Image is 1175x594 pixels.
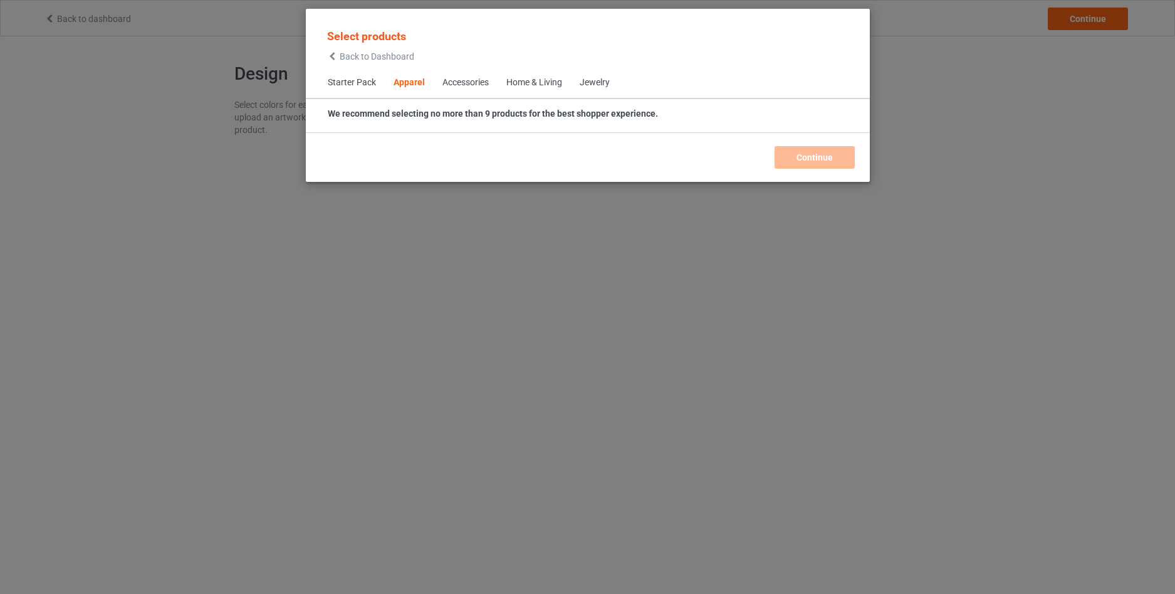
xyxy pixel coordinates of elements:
span: Select products [327,29,406,43]
div: Jewelry [580,77,610,89]
strong: We recommend selecting no more than 9 products for the best shopper experience. [328,109,658,119]
span: Starter Pack [319,68,385,98]
div: Apparel [394,77,425,89]
div: Accessories [442,77,489,89]
span: Back to Dashboard [340,51,414,61]
div: Home & Living [506,77,562,89]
